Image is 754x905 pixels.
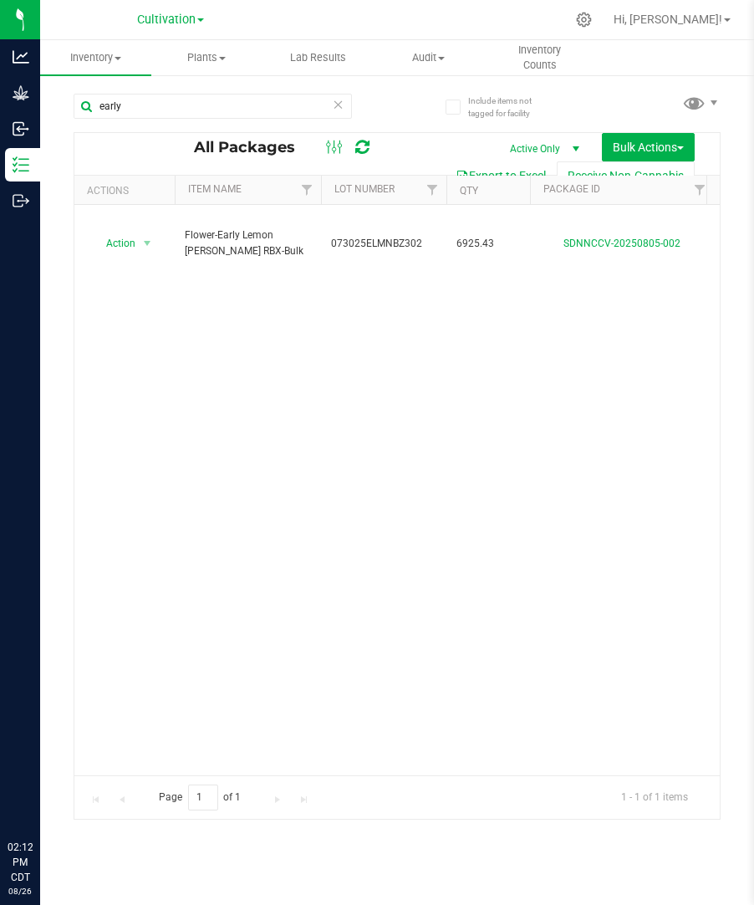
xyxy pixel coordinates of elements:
[40,50,151,65] span: Inventory
[333,94,344,115] span: Clear
[573,12,594,28] div: Manage settings
[13,156,29,173] inline-svg: Inventory
[262,40,374,75] a: Lab Results
[74,94,352,119] input: Search Package ID, Item Name, SKU, Lot or Part Number...
[188,183,242,195] a: Item Name
[460,185,478,197] a: Qty
[13,84,29,101] inline-svg: Grow
[484,40,595,75] a: Inventory Counts
[468,95,552,120] span: Include items not tagged for facility
[8,885,33,897] p: 08/26
[137,232,158,255] span: select
[194,138,312,156] span: All Packages
[419,176,446,204] a: Filter
[373,40,484,75] a: Audit
[13,192,29,209] inline-svg: Outbound
[608,785,701,810] span: 1 - 1 of 1 items
[185,228,311,259] span: Flower-Early Lemon [PERSON_NAME] RBX-Bulk
[40,40,151,75] a: Inventory
[614,13,722,26] span: Hi, [PERSON_NAME]!
[13,49,29,65] inline-svg: Analytics
[267,50,369,65] span: Lab Results
[91,232,136,255] span: Action
[151,40,262,75] a: Plants
[17,771,67,821] iframe: Resource center
[8,840,33,885] p: 02:12 PM CDT
[13,120,29,137] inline-svg: Inbound
[563,238,680,249] a: SDNNCCV-20250805-002
[543,183,600,195] a: Package ID
[152,50,262,65] span: Plants
[334,183,395,195] a: Lot Number
[686,176,714,204] a: Filter
[188,785,218,810] input: 1
[456,236,520,252] span: 6925.43
[87,185,168,197] div: Actions
[602,133,695,161] button: Bulk Actions
[145,785,255,810] span: Page of 1
[331,236,436,252] span: 073025ELMNBZ302
[485,43,594,73] span: Inventory Counts
[293,176,321,204] a: Filter
[557,161,695,190] button: Receive Non-Cannabis
[613,141,684,154] span: Bulk Actions
[445,161,557,190] button: Export to Excel
[137,13,196,27] span: Cultivation
[374,50,483,65] span: Audit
